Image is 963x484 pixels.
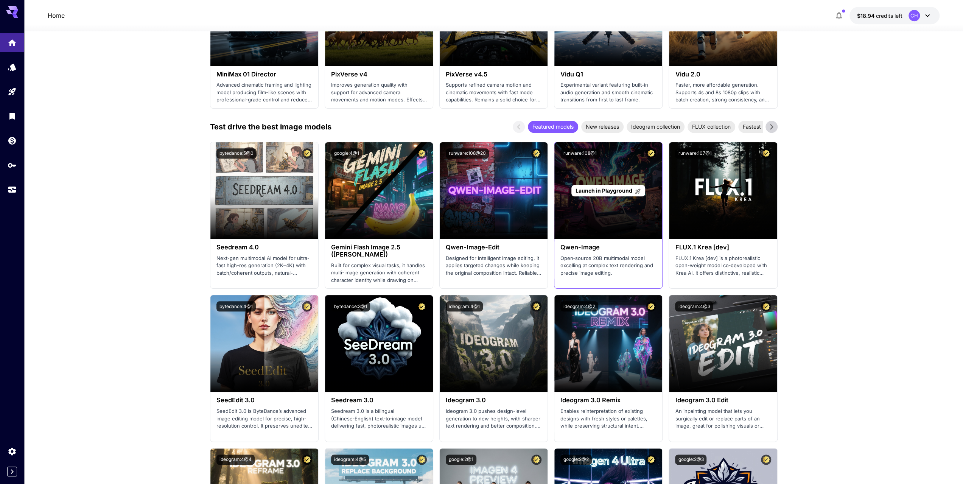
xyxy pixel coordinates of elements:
div: Wallet [8,136,17,145]
h3: FLUX.1 Krea [dev] [675,244,771,251]
p: Open‑source 20B multimodal model excelling at complex text rendering and precise image editing. [560,255,656,277]
img: alt [325,295,433,392]
button: bytedance:5@0 [216,148,257,159]
button: ideogram:4@1 [446,301,483,311]
p: Test drive the best image models [210,121,331,132]
div: Home [8,36,17,45]
button: Certified Model – Vetted for best performance and includes a commercial license. [646,148,656,159]
button: google:2@1 [446,454,476,465]
h3: SeedEdit 3.0 [216,397,312,404]
button: bytedance:3@1 [331,301,370,311]
p: Experimental variant featuring built-in audio generation and smooth cinematic transitions from fi... [560,81,656,104]
button: ideogram:4@2 [560,301,598,311]
button: $18.94394CH [849,7,940,24]
div: Playground [8,87,17,96]
img: alt [325,142,433,239]
div: Usage [8,185,17,195]
button: Certified Model – Vetted for best performance and includes a commercial license. [531,148,541,159]
img: alt [210,142,318,239]
p: An inpainting model that lets you surgically edit or replace parts of an image, great for polishi... [675,408,771,430]
h3: MiniMax 01 Director [216,71,312,78]
h3: PixVerse v4.5 [446,71,541,78]
div: Ideogram collection [627,121,685,133]
img: alt [210,295,318,392]
span: FLUX collection [688,123,735,131]
h3: Qwen-Image [560,244,656,251]
p: Enables reinterpretation of existing designs with fresh styles or palettes, while preserving stru... [560,408,656,430]
button: ideogram:4@3 [675,301,713,311]
button: Expand sidebar [7,467,17,476]
button: runware:107@1 [675,148,714,159]
button: Certified Model – Vetted for best performance and includes a commercial license. [417,301,427,311]
button: Certified Model – Vetted for best performance and includes a commercial license. [302,454,312,465]
h3: Seedream 4.0 [216,244,312,251]
p: Advanced cinematic framing and lighting model producing film-like scenes with professional-grade ... [216,81,312,104]
p: Seedream 3.0 is a bilingual (Chinese‑English) text‑to‑image model delivering fast, photorealistic... [331,408,427,430]
p: Next-gen multimodal AI model for ultra-fast high-res generation (2K–4K) with batch/coherent outpu... [216,255,312,277]
div: $18.94394 [857,12,902,20]
button: bytedance:4@1 [216,301,256,311]
button: Certified Model – Vetted for best performance and includes a commercial license. [417,454,427,465]
button: Certified Model – Vetted for best performance and includes a commercial license. [646,454,656,465]
h3: Seedream 3.0 [331,397,427,404]
p: Built for complex visual tasks, it handles multi-image generation with coherent character identit... [331,262,427,284]
p: FLUX.1 Krea [dev] is a photorealistic open-weight model co‑developed with Krea AI. It offers dist... [675,255,771,277]
div: Models [8,62,17,72]
a: Home [48,11,65,20]
div: Library [8,111,17,121]
button: Certified Model – Vetted for best performance and includes a commercial license. [761,454,771,465]
p: Designed for intelligent image editing, it applies targeted changes while keeping the original co... [446,255,541,277]
span: Fastest models [738,123,785,131]
div: CH [909,10,920,21]
span: credits left [876,12,902,19]
button: Certified Model – Vetted for best performance and includes a commercial license. [761,148,771,159]
img: alt [440,295,548,392]
div: API Keys [8,160,17,170]
h3: Ideogram 3.0 Remix [560,397,656,404]
button: Certified Model – Vetted for best performance and includes a commercial license. [417,148,427,159]
a: Launch in Playground [571,185,645,197]
h3: Ideogram 3.0 Edit [675,397,771,404]
p: SeedEdit 3.0 is ByteDance’s advanced image editing model for precise, high-resolution control. It... [216,408,312,430]
span: $18.94 [857,12,876,19]
button: Certified Model – Vetted for best performance and includes a commercial license. [531,301,541,311]
div: Settings [8,447,17,456]
nav: breadcrumb [48,11,65,20]
span: New releases [581,123,624,131]
div: Fastest models [738,121,785,133]
span: Featured models [528,123,578,131]
button: google:4@1 [331,148,362,159]
button: Certified Model – Vetted for best performance and includes a commercial license. [646,301,656,311]
h3: Qwen-Image-Edit [446,244,541,251]
div: New releases [581,121,624,133]
p: Faster, more affordable generation. Supports 4s and 8s 1080p clips with batch creation, strong co... [675,81,771,104]
div: Featured models [528,121,578,133]
button: ideogram:4@4 [216,454,255,465]
button: Certified Model – Vetted for best performance and includes a commercial license. [302,301,312,311]
button: Certified Model – Vetted for best performance and includes a commercial license. [761,301,771,311]
img: alt [669,142,777,239]
img: alt [669,295,777,392]
p: Improves generation quality with support for advanced camera movements and motion modes. Effects ... [331,81,427,104]
h3: PixVerse v4 [331,71,427,78]
h3: Vidu 2.0 [675,71,771,78]
button: google:2@3 [675,454,706,465]
h3: Ideogram 3.0 [446,397,541,404]
h3: Vidu Q1 [560,71,656,78]
p: Supports refined camera motion and cinematic movements with fast mode capabilities. Remains a sol... [446,81,541,104]
button: Certified Model – Vetted for best performance and includes a commercial license. [531,454,541,465]
button: google:2@2 [560,454,592,465]
button: runware:108@20 [446,148,489,159]
span: Ideogram collection [627,123,685,131]
div: FLUX collection [688,121,735,133]
img: alt [440,142,548,239]
button: runware:108@1 [560,148,600,159]
button: Certified Model – Vetted for best performance and includes a commercial license. [302,148,312,159]
span: Launch in Playground [576,187,632,194]
p: Ideogram 3.0 pushes design-level generation to new heights, with sharper text rendering and bette... [446,408,541,430]
h3: Gemini Flash Image 2.5 ([PERSON_NAME]) [331,244,427,258]
button: ideogram:4@5 [331,454,369,465]
img: alt [554,295,662,392]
